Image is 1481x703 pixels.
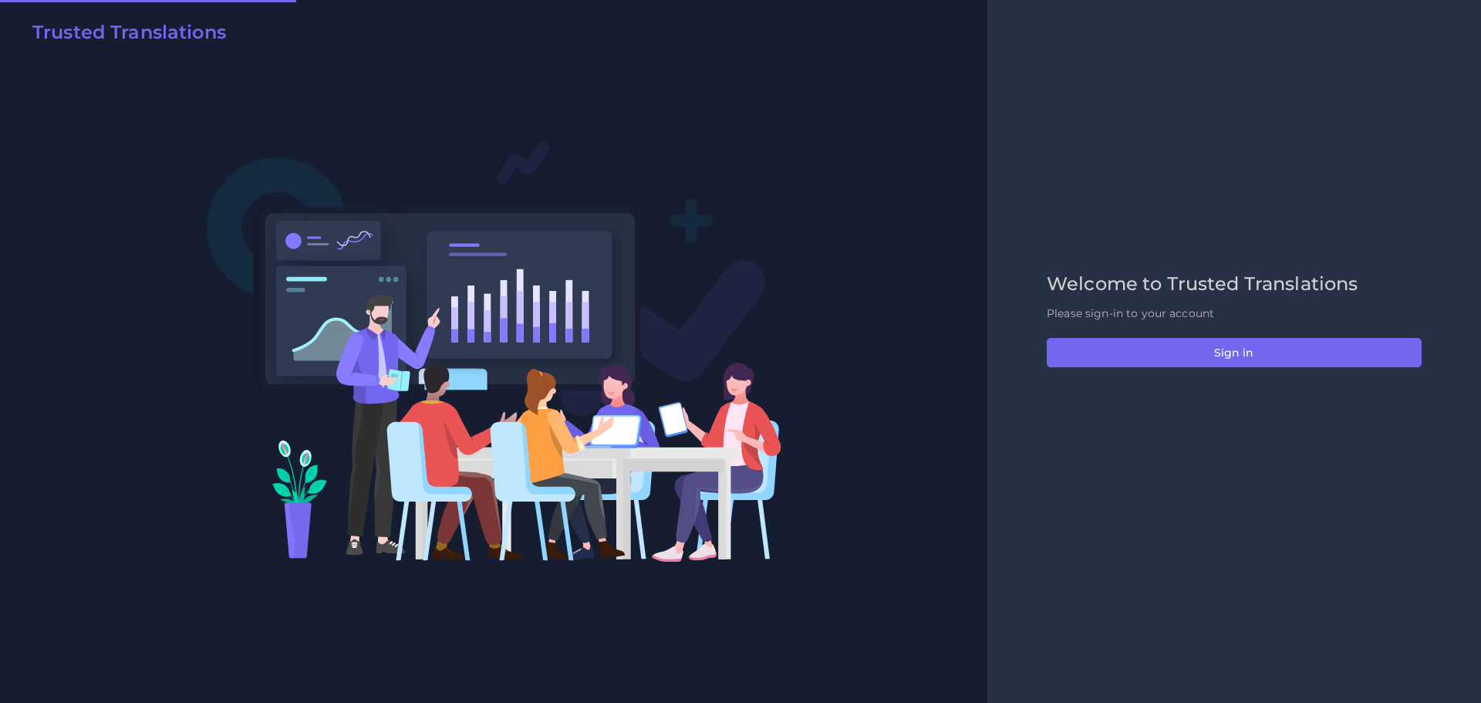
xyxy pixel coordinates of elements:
p: Please sign-in to your account [1047,306,1422,322]
button: Sign in [1047,338,1422,367]
h2: Welcome to Trusted Translations [1047,273,1422,296]
img: Login V2 [206,140,782,563]
h2: Trusted Translations [32,22,226,44]
a: Trusted Translations [22,22,226,49]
